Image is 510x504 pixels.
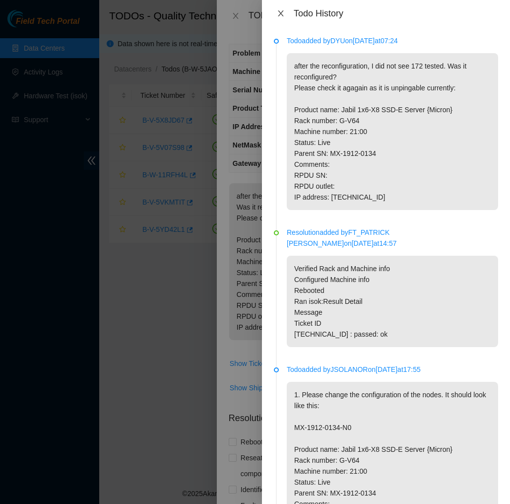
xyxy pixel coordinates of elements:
p: Resolution added by FT_PATRICK [PERSON_NAME] on [DATE] at 14:57 [287,227,498,249]
p: Todo added by DYU on [DATE] at 07:24 [287,35,498,46]
p: Verified Rack and Machine info Configured Machine info Rebooted Ran isok:Result Detail Message Ti... [287,256,498,347]
span: close [277,9,285,17]
div: Todo History [294,8,498,19]
p: Todo added by JSOLANOR on [DATE] at 17:55 [287,364,498,375]
p: after the reconfiguration, I did not see 172 tested. Was it reconfigured? Please check it agagain... [287,53,498,210]
button: Close [274,9,288,18]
